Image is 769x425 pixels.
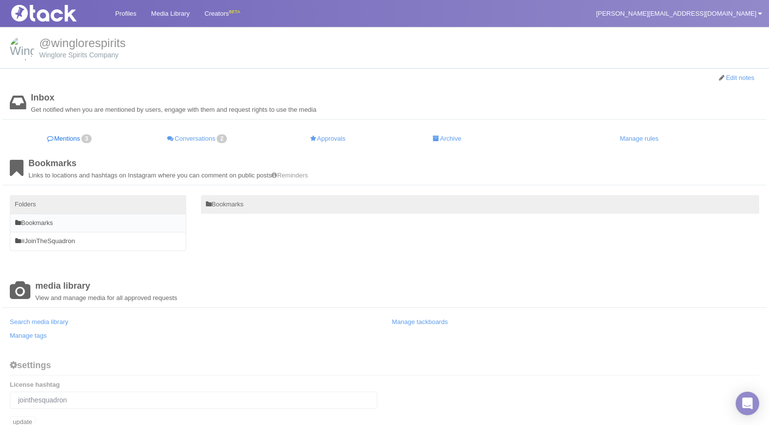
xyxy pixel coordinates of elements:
[130,129,266,149] a: Conversations2
[10,318,68,325] a: Search media library
[35,281,759,302] div: View and manage media for all approved requests
[10,380,60,389] label: License hashtag
[519,129,759,148] a: Manage rules
[35,281,759,291] h4: media library
[10,332,47,339] a: Manage tags
[389,129,504,148] a: Archive
[726,74,754,81] a: Edit notes
[10,195,186,214] div: Folders
[736,392,759,415] div: Open Intercom Messenger
[10,51,759,58] small: Winglore Spirits Company
[81,134,92,143] span: 3
[392,318,448,325] a: Manage tackboards
[15,219,181,227] a: Bookmarks
[10,392,377,409] input: hashtag
[7,5,105,22] img: Tack
[217,134,227,143] span: 2
[266,129,389,148] a: Approvals
[31,93,759,103] h4: Inbox
[31,93,759,114] div: Get notified when you are mentioned by users, engage with them and request rights to use the media
[10,129,130,149] a: Mentions3
[28,159,759,180] div: Links to locations and hashtags on Instagram where you can comment on public posts
[28,159,759,169] h4: Bookmarks
[10,37,34,61] img: Winglore Spirits Company
[229,7,240,17] div: BETA
[206,200,244,208] span: Bookmarks
[10,361,759,375] h4: settings
[272,172,308,179] a: Reminders
[15,237,181,246] a: #JoinTheSquadron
